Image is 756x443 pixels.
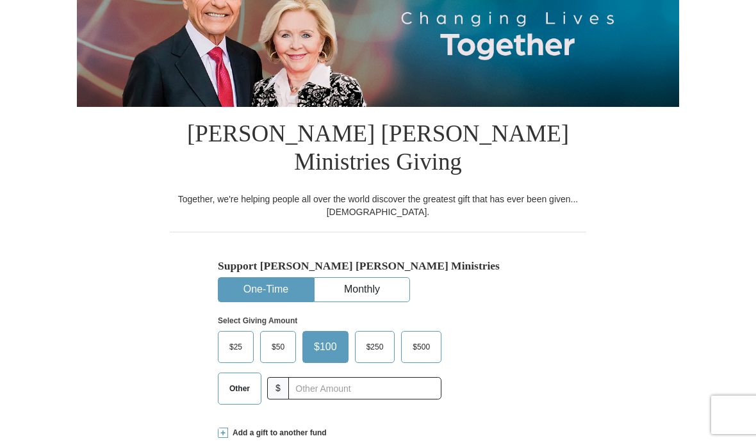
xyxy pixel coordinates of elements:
[406,337,436,357] span: $500
[315,278,409,302] button: Monthly
[228,428,327,439] span: Add a gift to another fund
[223,337,249,357] span: $25
[170,107,586,193] h1: [PERSON_NAME] [PERSON_NAME] Ministries Giving
[308,337,343,357] span: $100
[218,278,313,302] button: One-Time
[218,316,297,325] strong: Select Giving Amount
[218,259,538,273] h5: Support [PERSON_NAME] [PERSON_NAME] Ministries
[288,377,441,399] input: Other Amount
[267,377,289,399] span: $
[223,379,256,398] span: Other
[265,337,291,357] span: $50
[170,193,586,218] div: Together, we're helping people all over the world discover the greatest gift that has ever been g...
[360,337,390,357] span: $250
